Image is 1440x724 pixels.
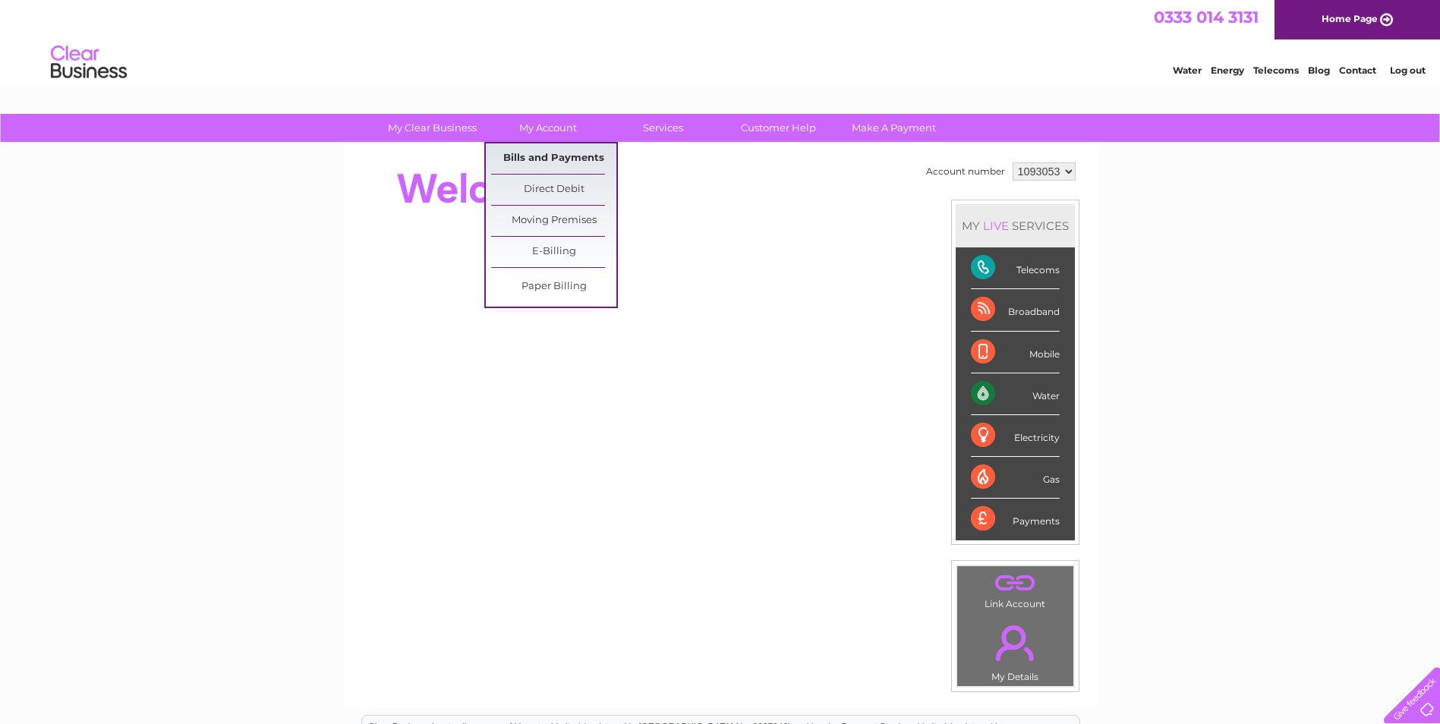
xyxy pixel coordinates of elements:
[491,175,616,205] a: Direct Debit
[971,415,1060,457] div: Electricity
[370,114,495,142] a: My Clear Business
[491,143,616,174] a: Bills and Payments
[1173,65,1202,76] a: Water
[491,272,616,302] a: Paper Billing
[961,616,1070,669] a: .
[1390,65,1426,76] a: Log out
[1154,8,1259,27] a: 0333 014 3131
[362,8,1079,74] div: Clear Business is a trading name of Verastar Limited (registered in [GEOGRAPHIC_DATA] No. 3667643...
[956,204,1075,247] div: MY SERVICES
[971,457,1060,499] div: Gas
[831,114,956,142] a: Make A Payment
[922,159,1009,184] td: Account number
[600,114,726,142] a: Services
[1211,65,1244,76] a: Energy
[1308,65,1330,76] a: Blog
[980,219,1012,233] div: LIVE
[491,237,616,267] a: E-Billing
[971,373,1060,415] div: Water
[1339,65,1376,76] a: Contact
[485,114,610,142] a: My Account
[971,332,1060,373] div: Mobile
[971,499,1060,540] div: Payments
[491,206,616,236] a: Moving Premises
[956,612,1074,687] td: My Details
[716,114,841,142] a: Customer Help
[971,247,1060,289] div: Telecoms
[1253,65,1299,76] a: Telecoms
[956,565,1074,613] td: Link Account
[961,570,1070,597] a: .
[971,289,1060,331] div: Broadband
[50,39,128,86] img: logo.png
